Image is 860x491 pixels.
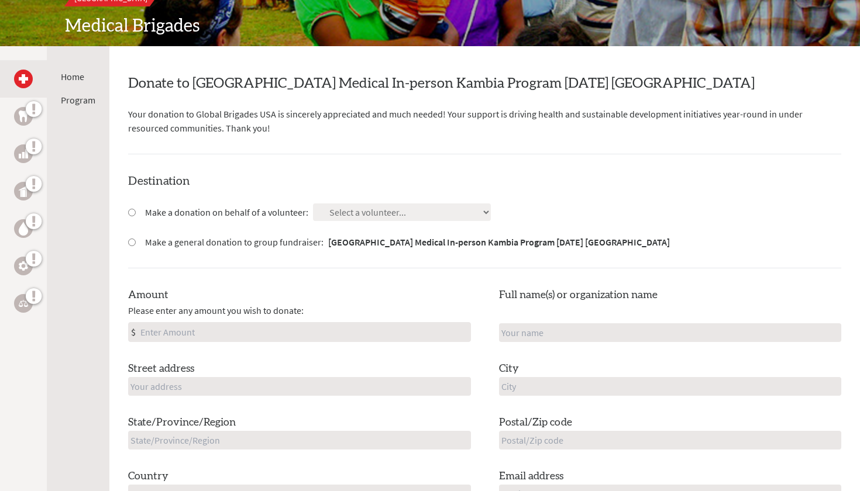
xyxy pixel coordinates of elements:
[128,107,841,135] p: Your donation to Global Brigades USA is sincerely appreciated and much needed! Your support is dr...
[19,261,28,271] img: Engineering
[14,144,33,163] a: Business
[19,185,28,197] img: Public Health
[328,236,670,248] strong: [GEOGRAPHIC_DATA] Medical In-person Kambia Program [DATE] [GEOGRAPHIC_DATA]
[145,205,308,219] label: Make a donation on behalf of a volunteer:
[128,414,236,431] label: State/Province/Region
[128,303,304,317] span: Please enter any amount you wish to donate:
[128,431,471,449] input: State/Province/Region
[128,361,194,377] label: Street address
[19,222,28,235] img: Water
[19,110,28,122] img: Dental
[499,468,563,485] label: Email address
[14,219,33,238] a: Water
[129,323,138,341] div: $
[61,94,95,106] a: Program
[499,323,842,342] input: Your name
[14,257,33,275] a: Engineering
[128,74,841,93] h2: Donate to [GEOGRAPHIC_DATA] Medical In-person Kambia Program [DATE] [GEOGRAPHIC_DATA]
[499,431,842,449] input: Postal/Zip code
[499,361,519,377] label: City
[65,16,795,37] h2: Medical Brigades
[61,70,95,84] li: Home
[19,300,28,307] img: Legal Empowerment
[14,107,33,126] a: Dental
[128,468,168,485] label: Country
[499,377,842,396] input: City
[61,71,84,82] a: Home
[14,182,33,200] a: Public Health
[128,377,471,396] input: Your address
[61,93,95,107] li: Program
[499,287,658,303] label: Full name(s) or organization name
[19,74,28,84] img: Medical
[138,323,470,341] input: Enter Amount
[14,70,33,88] a: Medical
[128,173,841,189] h4: Destination
[499,414,572,431] label: Postal/Zip code
[19,149,28,158] img: Business
[14,294,33,313] a: Legal Empowerment
[128,287,168,303] label: Amount
[145,235,670,249] label: Make a general donation to group fundraiser:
